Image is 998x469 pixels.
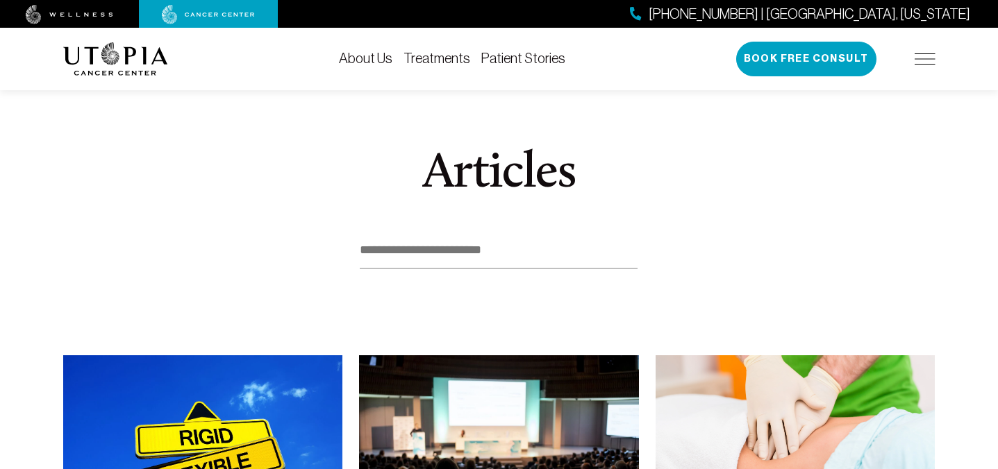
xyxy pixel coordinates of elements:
a: Treatments [404,51,470,66]
a: Patient Stories [481,51,565,66]
img: icon-hamburger [915,53,935,65]
img: cancer center [162,5,255,24]
span: [PHONE_NUMBER] | [GEOGRAPHIC_DATA], [US_STATE] [649,4,970,24]
a: About Us [339,51,392,66]
a: [PHONE_NUMBER] | [GEOGRAPHIC_DATA], [US_STATE] [630,4,970,24]
button: Book Free Consult [736,42,876,76]
img: logo [63,42,168,76]
img: wellness [26,5,113,24]
h1: Articles [322,149,676,199]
